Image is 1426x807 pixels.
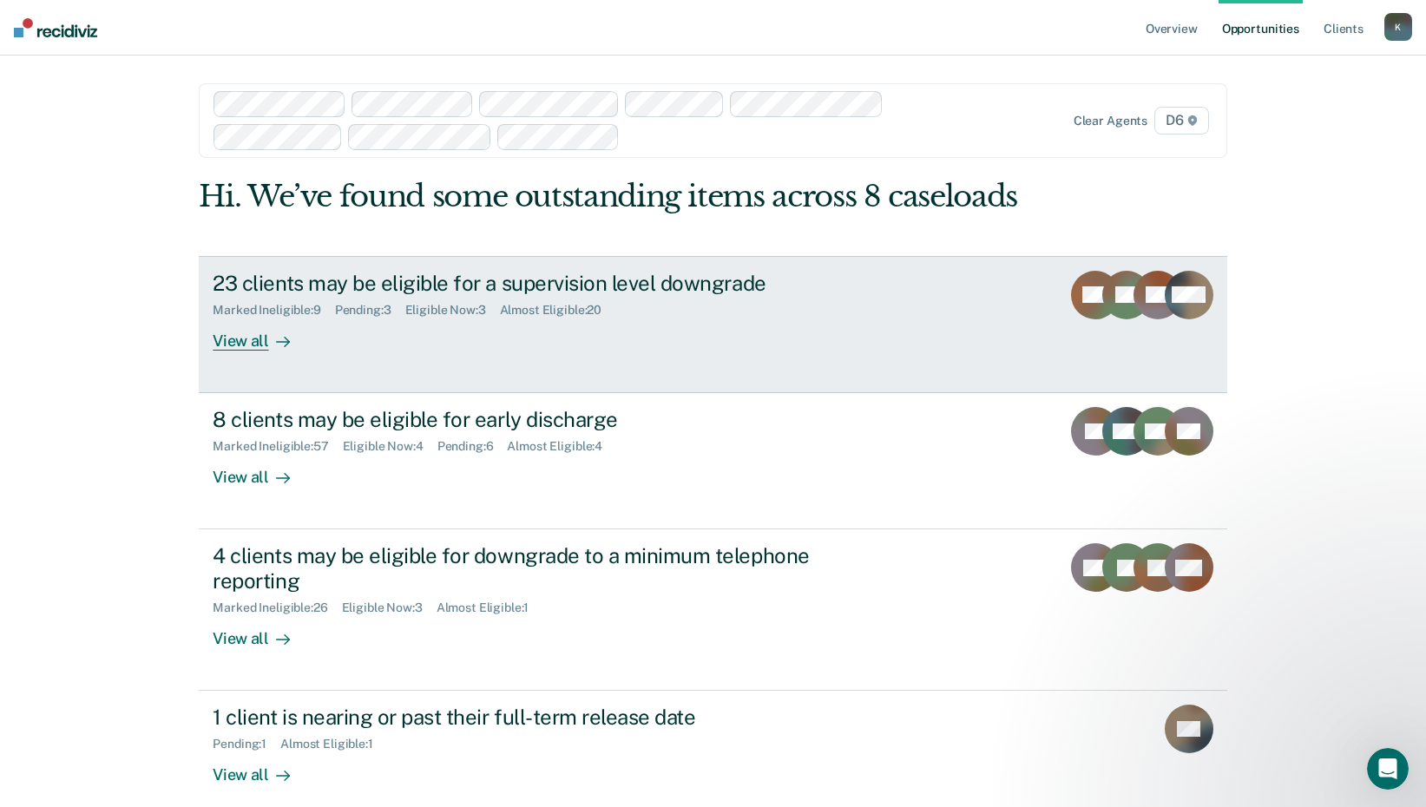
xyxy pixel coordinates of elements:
div: Marked Ineligible : 26 [213,600,341,615]
div: Marked Ineligible : 57 [213,439,342,454]
button: K [1384,13,1412,41]
div: 4 clients may be eligible for downgrade to a minimum telephone reporting [213,543,822,594]
div: Clear agents [1074,114,1147,128]
div: 23 clients may be eligible for a supervision level downgrade [213,271,822,296]
div: View all [213,454,310,488]
a: 4 clients may be eligible for downgrade to a minimum telephone reportingMarked Ineligible:26Eligi... [199,529,1226,691]
div: 1 client is nearing or past their full-term release date [213,705,822,730]
div: 8 clients may be eligible for early discharge [213,407,822,432]
div: Eligible Now : 3 [405,303,500,318]
div: Almost Eligible : 1 [280,737,387,751]
div: Pending : 1 [213,737,280,751]
span: D6 [1154,107,1209,134]
img: Recidiviz [14,18,97,37]
div: View all [213,751,310,785]
div: Pending : 3 [335,303,405,318]
div: Pending : 6 [437,439,508,454]
div: View all [213,615,310,649]
div: Eligible Now : 4 [343,439,437,454]
div: Almost Eligible : 1 [437,600,543,615]
iframe: Intercom live chat [1367,748,1409,790]
a: 23 clients may be eligible for a supervision level downgradeMarked Ineligible:9Pending:3Eligible ... [199,256,1226,393]
div: View all [213,317,310,351]
div: Hi. We’ve found some outstanding items across 8 caseloads [199,179,1021,214]
div: Eligible Now : 3 [342,600,437,615]
a: 8 clients may be eligible for early dischargeMarked Ineligible:57Eligible Now:4Pending:6Almost El... [199,393,1226,529]
div: Almost Eligible : 4 [507,439,616,454]
div: Marked Ineligible : 9 [213,303,334,318]
div: Almost Eligible : 20 [500,303,616,318]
